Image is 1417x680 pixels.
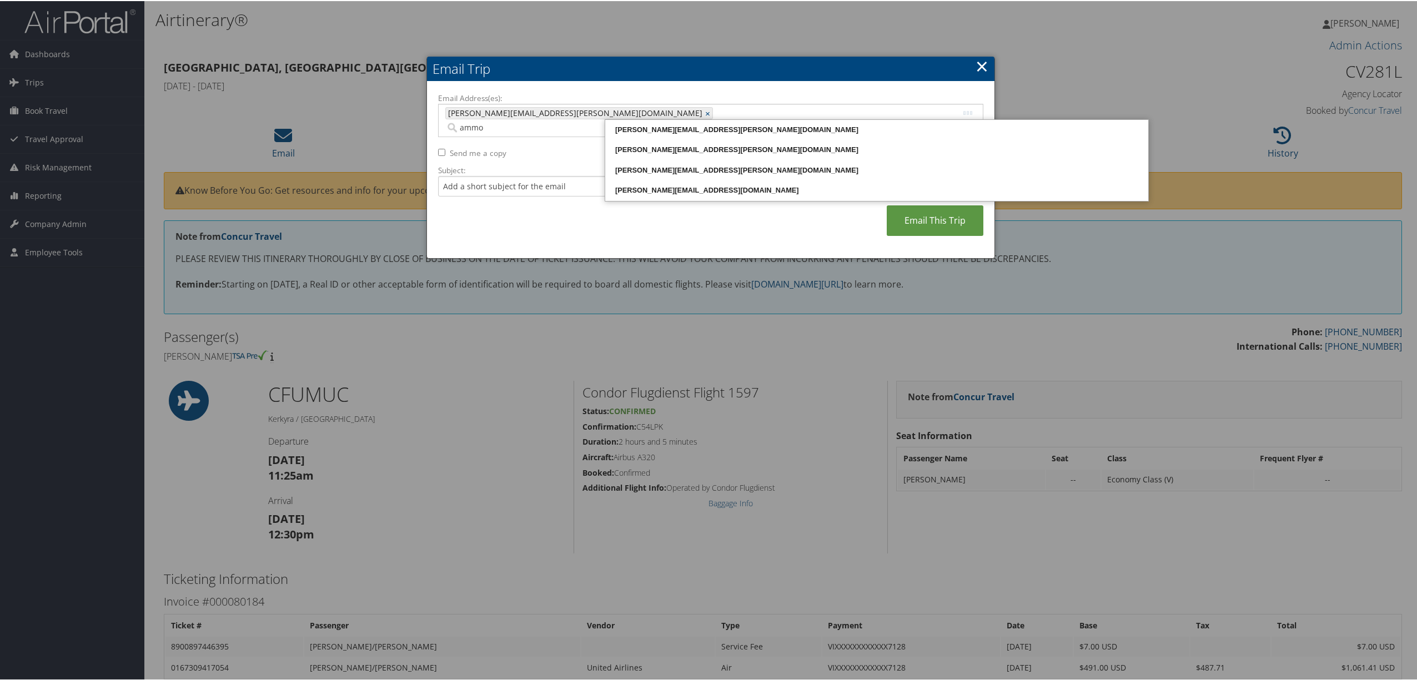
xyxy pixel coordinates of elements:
input: Add a short subject for the email [438,175,983,195]
a: × [705,107,712,118]
label: Email Address(es): [438,92,983,103]
label: Subject: [438,164,983,175]
a: Email This Trip [887,204,983,235]
div: [PERSON_NAME][EMAIL_ADDRESS][PERSON_NAME][DOMAIN_NAME] [607,164,1147,175]
input: Email address (Separate multiple email addresses with commas) [445,121,813,132]
label: Send me a copy [450,147,506,158]
div: [PERSON_NAME][EMAIL_ADDRESS][DOMAIN_NAME] [607,184,1147,195]
h2: Email Trip [427,56,994,80]
img: ajax-loader.gif [963,109,972,115]
span: [PERSON_NAME][EMAIL_ADDRESS][PERSON_NAME][DOMAIN_NAME] [446,107,702,118]
a: × [976,54,988,76]
div: [PERSON_NAME][EMAIL_ADDRESS][PERSON_NAME][DOMAIN_NAME] [607,123,1147,134]
div: [PERSON_NAME][EMAIL_ADDRESS][PERSON_NAME][DOMAIN_NAME] [607,143,1147,154]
